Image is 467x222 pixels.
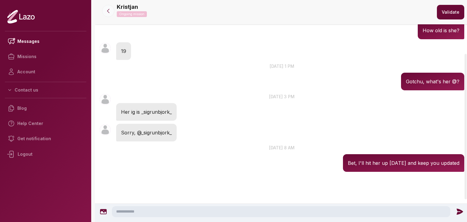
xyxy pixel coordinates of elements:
[100,43,111,54] img: User avatar
[5,131,86,146] a: Get notification
[117,11,147,17] p: Ongoing mission
[406,78,459,85] p: Gotchu, what's her @?
[100,124,111,135] img: User avatar
[121,129,172,137] p: Sorry, @_sigrunbjork_
[121,108,172,116] p: Her ig is _sigrunbjork_
[423,26,459,34] p: How old is she?
[5,49,86,64] a: Missions
[5,116,86,131] a: Help Center
[348,159,459,167] p: Bet, I'll hit her up [DATE] and keep you updated
[5,34,86,49] a: Messages
[121,47,126,55] p: 19
[5,146,86,162] div: Logout
[5,101,86,116] a: Blog
[5,85,86,95] button: Contact us
[117,3,138,11] p: Kristjan
[5,64,86,79] a: Account
[437,5,464,19] button: Validate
